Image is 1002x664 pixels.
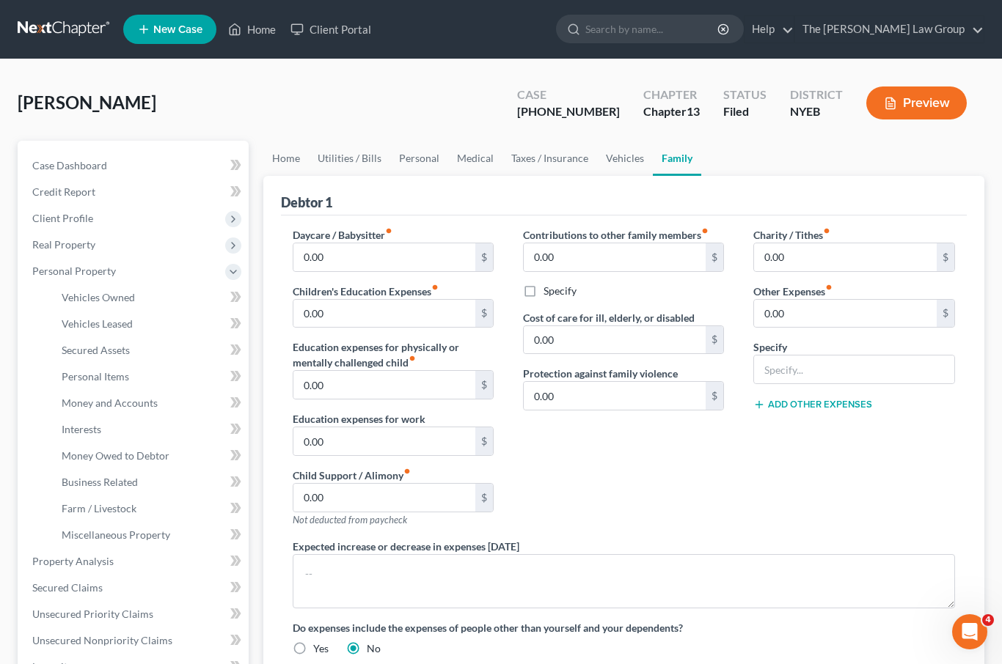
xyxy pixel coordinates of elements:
[62,449,169,462] span: Money Owed to Debtor
[50,390,249,416] a: Money and Accounts
[937,300,954,328] div: $
[701,227,709,235] i: fiber_manual_record
[823,227,830,235] i: fiber_manual_record
[50,311,249,337] a: Vehicles Leased
[523,366,678,381] label: Protection against family violence
[706,382,723,410] div: $
[754,300,937,328] input: --
[293,300,476,328] input: --
[475,427,493,455] div: $
[754,243,937,271] input: --
[32,608,153,620] span: Unsecured Priority Claims
[723,103,767,120] div: Filed
[390,141,448,176] a: Personal
[937,243,954,271] div: $
[753,339,787,355] label: Specify
[32,581,103,594] span: Secured Claims
[21,179,249,205] a: Credit Report
[32,265,116,277] span: Personal Property
[293,620,956,635] label: Do expenses include the expenses of people other than yourself and your dependents?
[475,300,493,328] div: $
[952,614,987,649] iframe: Intercom live chat
[293,227,392,243] label: Daycare / Babysitter
[281,193,332,211] div: Debtor 1
[50,495,249,522] a: Farm / Livestock
[21,152,249,179] a: Case Dashboard
[367,641,381,656] label: No
[653,141,701,176] a: Family
[517,103,620,120] div: [PHONE_NUMBER]
[32,159,107,171] span: Case Dashboard
[753,399,872,410] button: Add Other Expenses
[753,227,830,243] label: Charity / Tithes
[293,243,476,271] input: --
[50,364,249,390] a: Personal Items
[524,326,706,354] input: --
[795,16,984,43] a: The [PERSON_NAME] Law Group
[62,502,136,514] span: Farm / Livestock
[475,243,493,271] div: $
[50,522,249,548] a: Miscellaneous Property
[293,284,439,299] label: Children's Education Expenses
[62,476,138,488] span: Business Related
[517,86,620,103] div: Case
[523,227,709,243] label: Contributions to other family members
[62,291,135,303] span: Vehicles Owned
[18,92,156,113] span: [PERSON_NAME]
[50,469,249,495] a: Business Related
[21,575,249,601] a: Secured Claims
[153,24,202,35] span: New Case
[309,141,390,176] a: Utilities / Bills
[32,238,95,251] span: Real Property
[745,16,794,43] a: Help
[790,86,843,103] div: District
[544,284,577,298] label: Specify
[825,284,833,291] i: fiber_manual_record
[32,634,172,646] span: Unsecured Nonpriority Claims
[502,141,597,176] a: Taxes / Insurance
[293,411,425,427] label: Education expenses for work
[313,641,329,656] label: Yes
[293,339,494,370] label: Education expenses for physically or mentally challenged child
[293,468,411,483] label: Child Support / Alimony
[475,371,493,399] div: $
[754,355,954,383] input: Specify...
[293,484,476,512] input: --
[524,243,706,271] input: --
[385,227,392,235] i: fiber_manual_record
[50,443,249,469] a: Money Owed to Debtor
[706,243,723,271] div: $
[293,427,476,455] input: --
[221,16,283,43] a: Home
[283,16,379,43] a: Client Portal
[21,601,249,627] a: Unsecured Priority Claims
[32,185,95,198] span: Credit Report
[293,539,519,554] label: Expected increase or decrease in expenses [DATE]
[475,484,493,512] div: $
[50,284,249,311] a: Vehicles Owned
[21,627,249,654] a: Unsecured Nonpriority Claims
[706,326,723,354] div: $
[597,141,653,176] a: Vehicles
[687,104,700,118] span: 13
[62,528,170,541] span: Miscellaneous Property
[32,555,114,567] span: Property Analysis
[982,614,994,626] span: 4
[866,86,967,119] button: Preview
[753,284,833,299] label: Other Expenses
[62,317,133,330] span: Vehicles Leased
[448,141,502,176] a: Medical
[403,468,411,475] i: fiber_manual_record
[523,310,695,325] label: Cost of care for ill, elderly, or disabled
[21,548,249,575] a: Property Analysis
[62,370,129,383] span: Personal Items
[62,396,158,409] span: Money and Accounts
[585,15,720,43] input: Search by name...
[409,355,416,362] i: fiber_manual_record
[293,514,407,525] span: Not deducted from paycheck
[62,344,130,356] span: Secured Assets
[524,382,706,410] input: --
[643,103,700,120] div: Chapter
[431,284,439,291] i: fiber_manual_record
[32,212,93,224] span: Client Profile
